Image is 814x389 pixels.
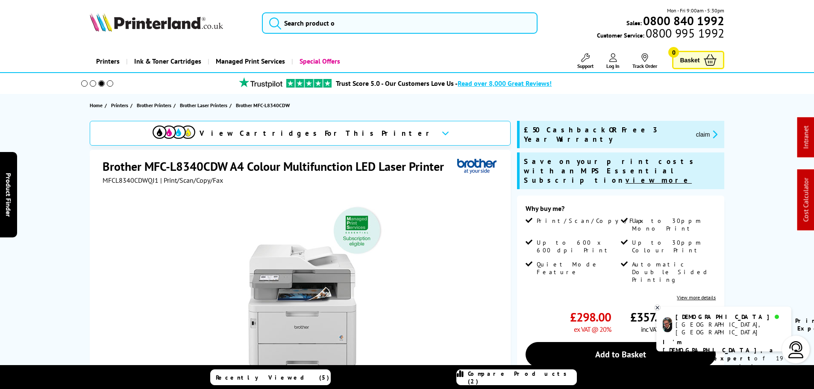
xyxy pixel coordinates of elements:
div: Why buy me? [526,204,716,217]
span: Compare Products (2) [468,370,576,385]
span: MFCL8340CDWQJ1 [103,176,159,184]
b: I'm [DEMOGRAPHIC_DATA], a printer expert [663,338,776,362]
a: Printerland Logo [90,13,252,33]
img: Brother [457,158,497,174]
a: Special Offers [291,50,347,72]
span: Read over 8,000 Great Reviews! [458,79,552,88]
span: Product Finder [4,173,13,216]
a: Support [577,53,594,69]
u: view more [626,175,692,185]
div: [GEOGRAPHIC_DATA], [GEOGRAPHIC_DATA] [676,321,785,336]
img: chris-livechat.png [663,317,672,332]
span: Brother Laser Printers [180,101,227,110]
a: Ink & Toner Cartridges [126,50,208,72]
img: trustpilot rating [235,77,286,88]
button: promo-description [694,129,720,139]
img: cmyk-icon.svg [153,126,195,139]
span: Log In [606,63,620,69]
div: [DEMOGRAPHIC_DATA] [676,313,785,321]
b: 0800 840 1992 [643,13,724,29]
span: Basket [680,54,699,66]
a: Brother Printers [137,101,173,110]
a: Printers [111,101,130,110]
img: user-headset-light.svg [788,341,805,358]
span: Brother Printers [137,101,171,110]
span: Up to 30ppm Colour Print [632,239,714,254]
a: 0800 840 1992 [642,17,724,25]
a: Add to Basket [526,342,716,367]
span: Recently Viewed (5) [216,374,329,381]
a: Cost Calculator [802,178,810,222]
span: View Cartridges For This Printer [200,129,435,138]
a: Log In [606,53,620,69]
a: Intranet [802,126,810,149]
span: Sales: [626,19,642,27]
span: inc VAT [641,325,659,333]
a: Printers [90,50,126,72]
a: Basket 0 [672,51,724,69]
input: Search product o [262,12,538,34]
span: Mon - Fri 9:00am - 5:30pm [667,6,724,15]
span: Home [90,101,103,110]
span: Quiet Mode Feature [537,260,619,276]
img: Printerland Logo [90,13,223,32]
a: Managed Print Services [208,50,291,72]
span: Up to 30ppm Mono Print [632,217,714,232]
img: Brother MFC-L8340CDW [217,202,385,369]
span: Ink & Toner Cartridges [134,50,201,72]
a: Track Order [632,53,657,69]
a: Brother Laser Printers [180,101,229,110]
h1: Brother MFC-L8340CDW A4 Colour Multifunction LED Laser Printer [103,158,453,174]
p: of 19 years! I can help you choose the right product [663,338,785,387]
span: 0800 995 1992 [644,29,724,37]
span: | Print/Scan/Copy/Fax [160,176,223,184]
span: Brother MFC-L8340CDW [236,102,290,108]
span: 0 [668,47,679,58]
span: £298.00 [570,309,611,325]
a: Home [90,101,105,110]
a: Trust Score 5.0 - Our Customers Love Us -Read over 8,000 Great Reviews! [336,79,552,88]
span: £50 Cashback OR Free 3 Year Warranty [524,125,689,144]
span: Printers [111,101,128,110]
a: View more details [677,294,716,301]
span: Up to 600 x 600 dpi Print [537,239,619,254]
span: Print/Scan/Copy/Fax [537,217,646,225]
a: Compare Products (2) [456,369,577,385]
a: Recently Viewed (5) [210,369,331,385]
span: £357.60 [630,309,670,325]
span: ex VAT @ 20% [574,325,611,333]
img: trustpilot rating [286,79,332,88]
span: Customer Service: [597,29,724,39]
span: Save on your print costs with an MPS Essential Subscription [524,157,697,185]
span: Automatic Double Sided Printing [632,260,714,284]
span: Support [577,63,594,69]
